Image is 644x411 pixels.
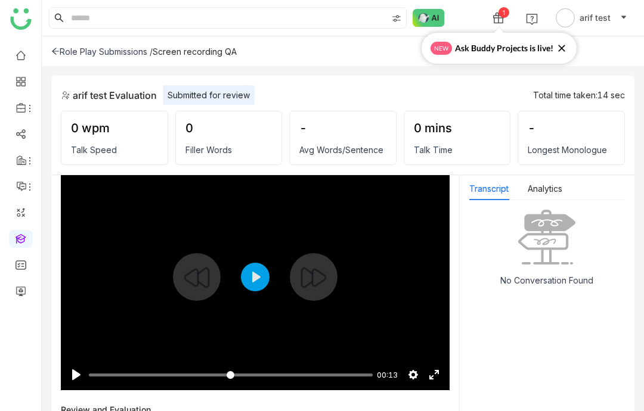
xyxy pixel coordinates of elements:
div: Filler Words [185,145,273,155]
div: Screen recording QA [153,46,237,57]
span: Ask Buddy Projects is live! [455,42,553,55]
button: Transcript [469,182,509,195]
div: Longest Monologue [528,145,615,155]
div: Total time taken: [533,90,625,100]
div: Talk Speed [71,145,158,155]
img: help.svg [526,13,538,25]
div: No Conversation Found [491,264,603,297]
button: Analytics [528,182,562,195]
div: 1 [499,7,509,18]
img: No data [518,210,575,264]
div: - [528,121,615,135]
span: 14 sec [597,90,625,100]
div: Talk Time [414,145,501,155]
img: avatar [556,8,575,27]
div: 0 [185,121,273,135]
img: search-type.svg [392,14,401,23]
div: Role Play Submissions / [51,46,153,57]
div: - [299,121,386,135]
div: Current time [374,368,401,381]
input: Seek [89,369,373,381]
div: Submitted for review [163,85,255,105]
span: new [431,42,452,55]
button: Play [241,263,270,291]
img: role-play.svg [61,91,70,100]
span: arif test [580,11,611,24]
img: ask-buddy-normal.svg [413,9,445,27]
img: logo [10,8,32,30]
div: Avg Words/Sentence [299,145,386,155]
button: arif test [553,8,630,27]
div: 0 wpm [71,121,158,135]
div: arif test Evaluation [61,88,157,102]
div: 0 mins [414,121,501,135]
button: Play [67,365,86,384]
